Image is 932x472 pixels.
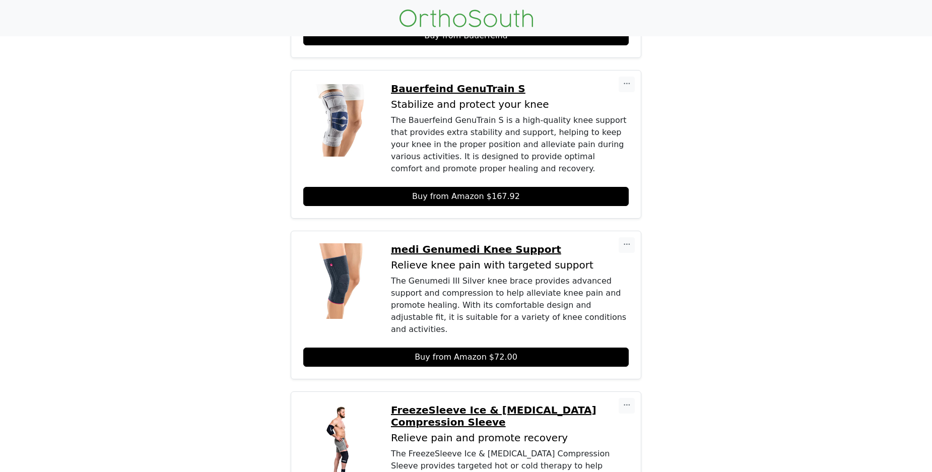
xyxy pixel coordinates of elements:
a: Bauerfeind GenuTrain S [391,83,629,95]
div: The Genumedi III Silver knee brace provides advanced support and compression to help alleviate kn... [391,275,629,335]
a: Buy from Amazon $167.92 [303,187,629,206]
p: Relieve knee pain with targeted support [391,259,629,271]
p: Stabilize and protect your knee [391,99,629,110]
img: Bauerfeind GenuTrain S [303,83,379,158]
a: FreezeSleeve Ice & [MEDICAL_DATA] Compression Sleeve [391,404,629,428]
p: Relieve pain and promote recovery [391,432,629,444]
img: medi Genumedi Knee Support [303,243,379,319]
a: medi Genumedi Knee Support [391,243,629,255]
div: The Bauerfeind GenuTrain S is a high-quality knee support that provides extra stability and suppo... [391,114,629,175]
img: OrthoSouth [400,10,533,27]
a: Buy from Amazon $72.00 [303,348,629,367]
